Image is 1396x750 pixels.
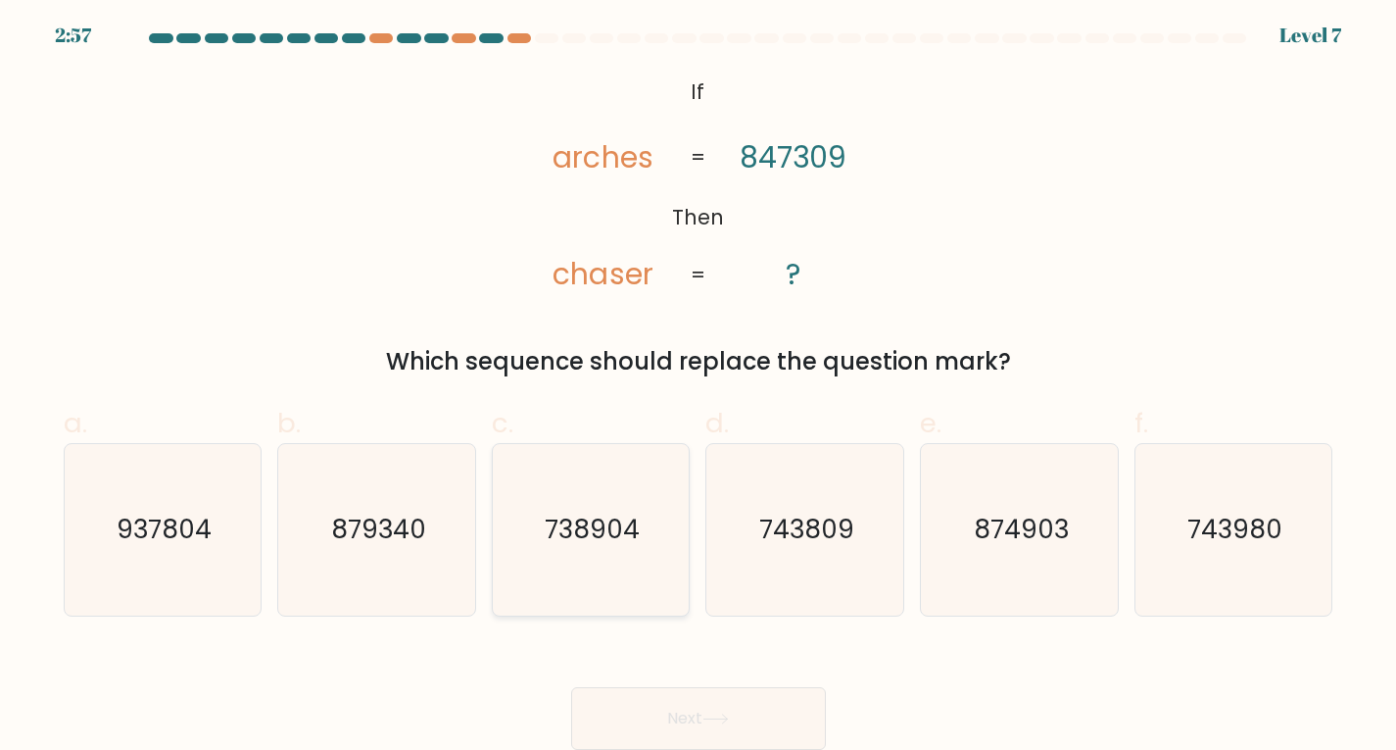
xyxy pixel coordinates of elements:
[920,404,941,442] span: e.
[974,512,1069,547] text: 874903
[692,77,705,106] tspan: If
[75,344,1322,379] div: Which sequence should replace the question mark?
[691,143,705,172] tspan: =
[545,512,640,547] text: 738904
[1279,21,1341,50] div: Level 7
[672,203,724,231] tspan: Then
[331,512,426,547] text: 879340
[1134,404,1148,442] span: f.
[1187,512,1282,547] text: 743980
[554,254,653,294] tspan: chaser
[117,512,212,547] text: 937804
[759,512,854,547] text: 743809
[691,260,705,288] tspan: =
[554,137,653,177] tspan: arches
[55,21,91,50] div: 2:57
[571,687,826,750] button: Next
[705,404,729,442] span: d.
[515,72,881,297] svg: @import url('[URL][DOMAIN_NAME]);
[64,404,87,442] span: a.
[492,404,513,442] span: c.
[740,137,846,177] tspan: 847309
[277,404,301,442] span: b.
[786,254,800,294] tspan: ?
